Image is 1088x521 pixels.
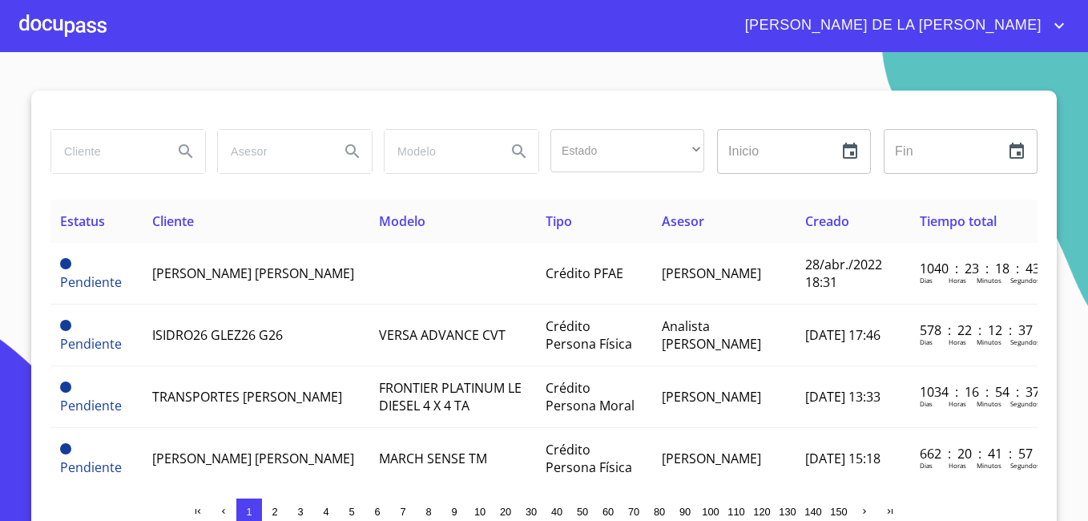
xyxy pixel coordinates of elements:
[920,445,1028,462] p: 662 : 20 : 41 : 57
[679,506,691,518] span: 90
[379,379,522,414] span: FRONTIER PLATINUM LE DIESEL 4 X 4 TA
[1010,337,1040,346] p: Segundos
[474,506,486,518] span: 10
[753,506,770,518] span: 120
[733,13,1050,38] span: [PERSON_NAME] DE LA [PERSON_NAME]
[167,132,205,171] button: Search
[662,265,761,282] span: [PERSON_NAME]
[60,212,105,230] span: Estatus
[60,335,122,353] span: Pendiente
[425,506,431,518] span: 8
[805,256,882,291] span: 28/abr./2022 18:31
[379,212,425,230] span: Modelo
[662,450,761,467] span: [PERSON_NAME]
[152,388,342,406] span: TRANSPORTES [PERSON_NAME]
[920,321,1028,339] p: 578 : 22 : 12 : 37
[400,506,405,518] span: 7
[60,273,122,291] span: Pendiente
[60,397,122,414] span: Pendiente
[920,260,1028,277] p: 1040 : 23 : 18 : 43
[977,276,1001,285] p: Minutos
[920,337,933,346] p: Dias
[920,383,1028,401] p: 1034 : 16 : 54 : 37
[949,276,966,285] p: Horas
[60,458,122,476] span: Pendiente
[1010,276,1040,285] p: Segundos
[920,399,933,408] p: Dias
[546,212,572,230] span: Tipo
[546,441,632,476] span: Crédito Persona Física
[500,506,511,518] span: 20
[349,506,354,518] span: 5
[804,506,821,518] span: 140
[733,13,1069,38] button: account of current user
[662,388,761,406] span: [PERSON_NAME]
[805,212,849,230] span: Creado
[51,130,160,173] input: search
[272,506,277,518] span: 2
[526,506,537,518] span: 30
[385,130,494,173] input: search
[152,326,283,344] span: ISIDRO26 GLEZ26 G26
[374,506,380,518] span: 6
[451,506,457,518] span: 9
[654,506,665,518] span: 80
[379,326,506,344] span: VERSA ADVANCE CVT
[60,443,71,454] span: Pendiente
[152,212,194,230] span: Cliente
[805,388,880,406] span: [DATE] 13:33
[546,379,635,414] span: Crédito Persona Moral
[152,265,354,282] span: [PERSON_NAME] [PERSON_NAME]
[805,326,880,344] span: [DATE] 17:46
[662,212,704,230] span: Asesor
[805,450,880,467] span: [DATE] 15:18
[662,317,761,353] span: Analista [PERSON_NAME]
[60,382,71,393] span: Pendiente
[323,506,328,518] span: 4
[602,506,614,518] span: 60
[297,506,303,518] span: 3
[727,506,744,518] span: 110
[546,317,632,353] span: Crédito Persona Física
[551,506,562,518] span: 40
[920,212,997,230] span: Tiempo total
[702,506,719,518] span: 100
[60,320,71,331] span: Pendiente
[152,450,354,467] span: [PERSON_NAME] [PERSON_NAME]
[949,399,966,408] p: Horas
[577,506,588,518] span: 50
[977,337,1001,346] p: Minutos
[1010,399,1040,408] p: Segundos
[60,258,71,269] span: Pendiente
[949,337,966,346] p: Horas
[920,276,933,285] p: Dias
[949,461,966,470] p: Horas
[1010,461,1040,470] p: Segundos
[977,461,1001,470] p: Minutos
[977,399,1001,408] p: Minutos
[546,265,623,282] span: Crédito PFAE
[246,506,252,518] span: 1
[500,132,538,171] button: Search
[379,450,487,467] span: MARCH SENSE TM
[830,506,847,518] span: 150
[550,129,704,172] div: ​
[920,461,933,470] p: Dias
[218,130,327,173] input: search
[628,506,639,518] span: 70
[779,506,796,518] span: 130
[333,132,372,171] button: Search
